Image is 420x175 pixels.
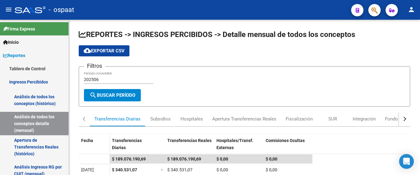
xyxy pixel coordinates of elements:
span: $ 340.531,07 [112,167,137,172]
span: $ 189.076.190,69 [112,157,146,161]
mat-icon: menu [5,6,12,13]
mat-icon: cloud_download [84,47,91,54]
span: Hospitales/Transf. Externas [216,138,253,150]
span: - ospaat [49,3,74,17]
div: Hospitales [180,116,203,122]
datatable-header-cell: Comisiones Ocultas [263,134,312,160]
div: SUR [328,116,337,122]
span: Transferencias Diarias [112,138,142,150]
span: Buscar Período [89,92,135,98]
span: $ 0,00 [266,157,277,161]
span: Exportar CSV [84,48,125,54]
span: = [161,167,164,172]
mat-icon: person [408,6,415,13]
div: Transferencias Diarias [94,116,141,122]
span: Transferencias Reales [167,138,212,143]
span: $ 0,00 [216,167,228,172]
datatable-header-cell: Transferencias Diarias [109,134,159,160]
span: $ 0,00 [216,157,228,161]
button: Buscar Período [84,89,141,101]
div: Open Intercom Messenger [399,154,414,169]
span: $ 340.531,07 [167,167,192,172]
span: Comisiones Ocultas [266,138,305,143]
datatable-header-cell: Fecha [79,134,109,160]
span: Firma Express [3,26,35,32]
span: $ 189.076.190,69 [167,157,201,161]
span: Fecha [81,138,93,143]
span: [DATE] [81,167,94,172]
span: REPORTES -> INGRESOS PERCIBIDOS -> Detalle mensual de todos los conceptos [79,30,355,39]
h3: Filtros [84,62,105,70]
div: Integración [353,116,376,122]
div: Apertura Transferencias Reales [212,116,276,122]
button: Exportar CSV [79,45,129,56]
div: Fiscalización [286,116,313,122]
datatable-header-cell: Hospitales/Transf. Externas [214,134,263,160]
datatable-header-cell: Transferencias Reales [165,134,214,160]
span: Inicio [3,39,19,46]
div: Subsidios [150,116,171,122]
span: $ 0,00 [266,167,277,172]
span: Reportes [3,52,25,59]
mat-icon: search [89,92,97,99]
